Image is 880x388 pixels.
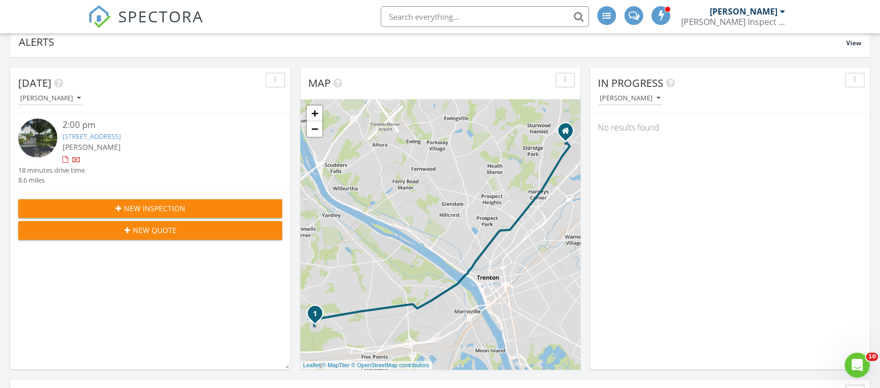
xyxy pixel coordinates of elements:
span: View [846,38,861,47]
button: New Inspection [18,199,282,218]
a: Zoom out [307,121,322,137]
a: [STREET_ADDRESS] [62,132,121,141]
a: Leaflet [303,362,320,368]
div: 176 Knights Bridge Dr, Yardley, PA 19067 [315,313,321,319]
img: streetview [18,119,57,158]
a: 2:00 pm [STREET_ADDRESS] [PERSON_NAME] 18 minutes drive time 8.6 miles [18,119,282,185]
div: 8.6 miles [18,175,85,185]
div: | [300,361,432,370]
div: [PERSON_NAME] [20,95,81,102]
span: Map [308,76,331,90]
div: [PERSON_NAME] [710,6,777,17]
a: Zoom in [307,106,322,121]
a: © MapTiler [322,362,350,368]
div: Ken Inspect llc [681,17,785,27]
div: Alerts [19,35,846,49]
div: 4 Florham Drive, Lawrence Township NJ 08648 [565,131,572,137]
input: Search everything... [381,6,589,27]
span: [PERSON_NAME] [62,142,121,152]
div: [PERSON_NAME] [600,95,660,102]
a: © OpenStreetMap contributors [351,362,429,368]
button: New Quote [18,221,282,240]
span: SPECTORA [118,5,204,27]
span: In Progress [598,76,663,90]
div: 18 minutes drive time [18,165,85,175]
div: No results found [590,113,870,141]
span: New Inspection [124,203,185,214]
img: The Best Home Inspection Software - Spectora [88,5,111,28]
div: 2:00 pm [62,119,260,132]
button: [PERSON_NAME] [18,92,83,106]
span: 10 [866,353,878,361]
span: New Quote [133,225,177,236]
i: 1 [313,311,317,318]
iframe: Intercom live chat [845,353,870,378]
a: SPECTORA [88,14,204,36]
button: [PERSON_NAME] [598,92,662,106]
span: [DATE] [18,76,52,90]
